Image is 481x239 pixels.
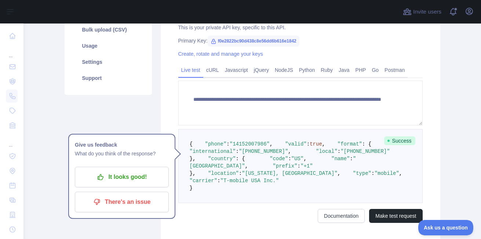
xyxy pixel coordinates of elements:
[322,141,325,147] span: ,
[399,170,402,176] span: ,
[190,178,218,184] span: "carrier"
[375,170,399,176] span: "mobile"
[338,148,340,154] span: :
[73,38,143,54] a: Usage
[288,156,291,162] span: :
[353,64,369,76] a: PHP
[369,64,382,76] a: Go
[401,6,443,18] button: Invite users
[178,64,203,76] a: Live test
[245,163,248,169] span: ,
[251,64,272,76] a: jQuery
[75,149,169,158] p: What do you think of the response?
[418,220,474,235] iframe: Toggle Customer Support
[296,64,318,76] a: Python
[318,64,336,76] a: Ruby
[190,148,236,154] span: "international"
[190,141,193,147] span: {
[384,136,415,145] span: Success
[288,148,291,154] span: ,
[338,141,362,147] span: "format"
[6,133,18,148] div: ...
[236,148,239,154] span: :
[208,156,236,162] span: "country"
[318,209,365,223] a: Documentation
[338,170,340,176] span: ,
[190,185,193,191] span: }
[226,141,229,147] span: :
[371,170,374,176] span: :
[316,148,338,154] span: "local"
[75,192,169,212] button: There's an issue
[190,170,196,176] span: },
[340,148,390,154] span: "[PHONE_NUMBER]"
[208,36,299,47] span: f0e2822bc90d438c8e56dd6b616e1842
[6,44,18,59] div: ...
[331,156,350,162] span: "name"
[217,178,220,184] span: :
[80,171,163,183] p: It looks good!
[190,156,196,162] span: },
[236,156,245,162] span: : {
[285,141,307,147] span: "valid"
[178,51,263,57] a: Create, rotate and manage your keys
[230,141,270,147] span: "14152007986"
[242,170,337,176] span: "[US_STATE], [GEOGRAPHIC_DATA]"
[73,70,143,86] a: Support
[239,170,242,176] span: :
[369,209,422,223] button: Make test request
[203,64,222,76] a: cURL
[239,148,288,154] span: "[PHONE_NUMBER]"
[221,178,279,184] span: "T-mobile USA Inc."
[270,141,273,147] span: ,
[300,163,313,169] span: "+1"
[178,24,423,31] div: This is your private API key, specific to this API.
[272,64,296,76] a: NodeJS
[362,141,371,147] span: : {
[75,140,169,149] h1: Give us feedback
[73,22,143,38] a: Bulk upload (CSV)
[353,170,371,176] span: "type"
[382,64,408,76] a: Postman
[80,196,163,208] p: There's an issue
[273,163,297,169] span: "prefix"
[222,64,251,76] a: Javascript
[291,156,304,162] span: "US"
[270,156,288,162] span: "code"
[73,54,143,70] a: Settings
[350,156,353,162] span: :
[178,37,423,44] div: Primary Key:
[208,170,239,176] span: "location"
[298,163,300,169] span: :
[205,141,227,147] span: "phone"
[336,64,353,76] a: Java
[75,167,169,187] button: It looks good!
[303,156,306,162] span: ,
[310,141,322,147] span: true
[307,141,310,147] span: :
[413,8,441,16] span: Invite users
